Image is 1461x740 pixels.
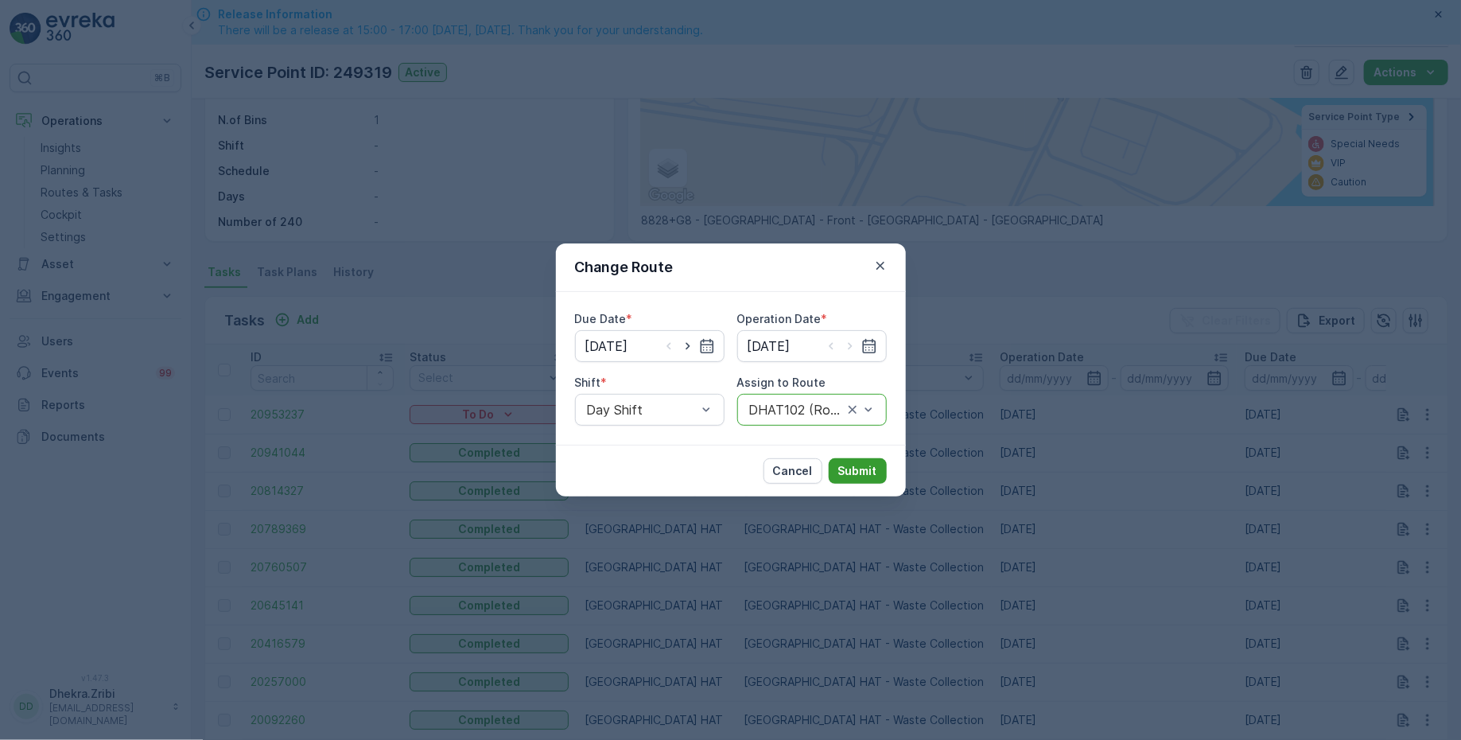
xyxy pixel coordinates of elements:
[575,256,674,278] p: Change Route
[737,330,887,362] input: dd/mm/yyyy
[575,376,601,389] label: Shift
[829,458,887,484] button: Submit
[737,312,822,325] label: Operation Date
[764,458,822,484] button: Cancel
[575,330,725,362] input: dd/mm/yyyy
[575,312,627,325] label: Due Date
[737,376,826,389] label: Assign to Route
[773,463,813,479] p: Cancel
[838,463,877,479] p: Submit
